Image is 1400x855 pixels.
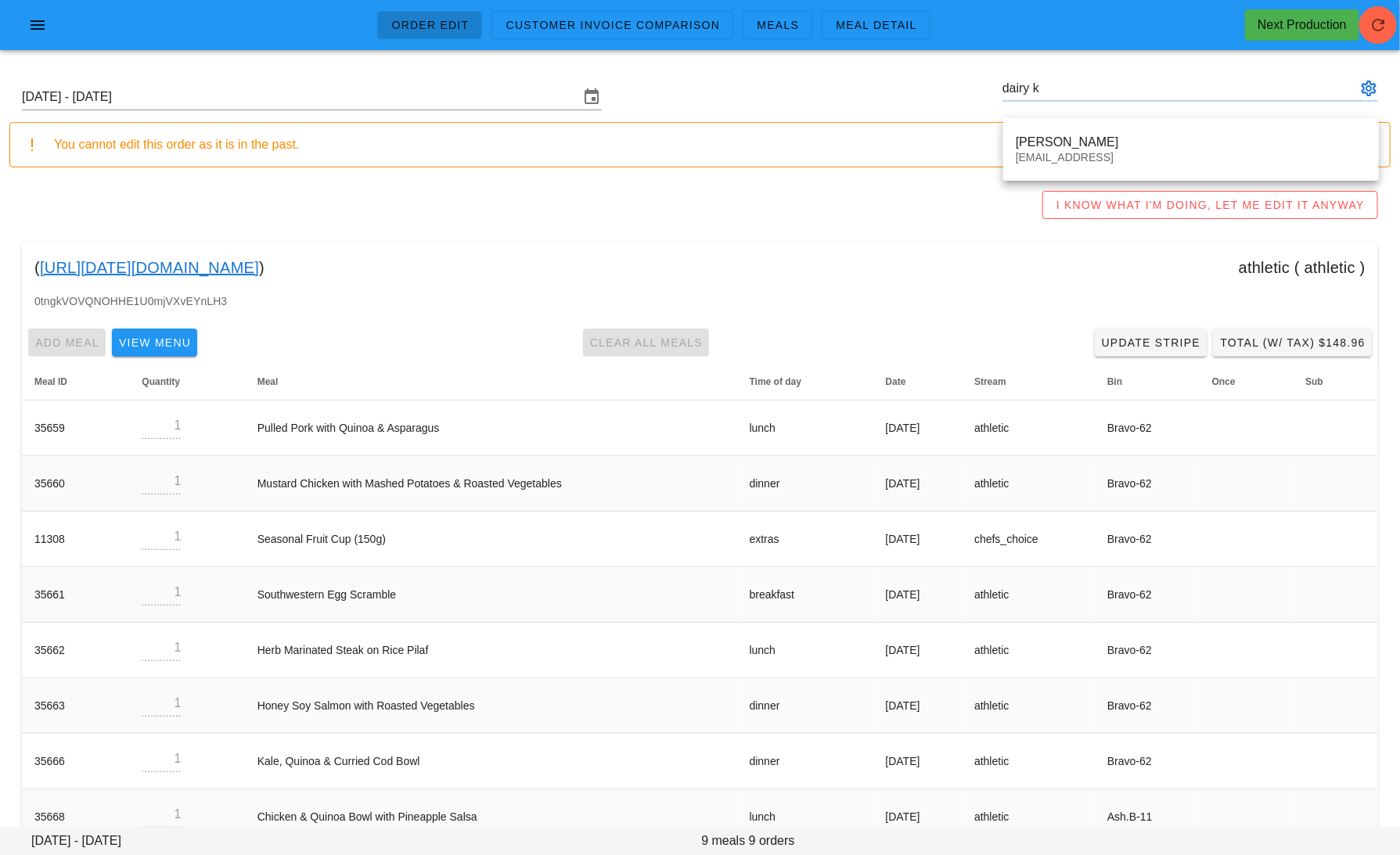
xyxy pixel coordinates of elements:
td: lunch [737,789,873,845]
td: [DATE] [873,734,963,789]
td: Honey Soy Salmon with Roasted Vegetables [245,678,737,734]
td: Chicken & Quinoa Bowl with Pineapple Salsa [245,789,737,845]
th: Time of day: Not sorted. Activate to sort ascending. [737,363,873,401]
td: Kale, Quinoa & Curried Cod Bowl [245,734,737,789]
td: 35666 [22,734,129,789]
span: Meal ID [34,376,67,387]
td: athletic [962,678,1095,734]
span: View Menu [118,336,191,349]
td: [DATE] [873,456,963,512]
th: Meal ID: Not sorted. Activate to sort ascending. [22,363,129,401]
span: Order Edit [390,19,469,31]
td: [DATE] [873,678,963,734]
td: Pulled Pork with Quinoa & Asparagus [245,401,737,456]
td: [DATE] [873,401,963,456]
td: 35661 [22,567,129,623]
td: [DATE] [873,789,963,845]
td: 35660 [22,456,129,512]
td: [DATE] [873,512,963,567]
div: ( ) athletic ( athletic ) [22,242,1378,293]
td: athletic [962,567,1095,623]
span: Stream [974,376,1006,387]
th: Date: Not sorted. Activate to sort ascending. [873,363,963,401]
td: athletic [962,456,1095,512]
a: Meal Detail [822,11,930,39]
td: dinner [737,734,873,789]
span: You cannot edit this order as it is in the past. [54,138,299,151]
td: [DATE] [873,567,963,623]
a: Customer Invoice Comparison [491,11,733,39]
span: Update Stripe [1101,336,1201,349]
td: Bravo-62 [1095,734,1200,789]
div: Next Production [1258,16,1347,34]
span: Customer Invoice Comparison [505,19,720,31]
th: Once: Not sorted. Activate to sort ascending. [1200,363,1294,401]
td: Southwestern Egg Scramble [245,567,737,623]
span: Meal Detail [835,19,916,31]
div: [PERSON_NAME] [1016,135,1366,149]
td: athletic [962,623,1095,678]
span: Bin [1107,376,1122,387]
span: Time of day [750,376,801,387]
th: Meal: Not sorted. Activate to sort ascending. [245,363,737,401]
td: 35663 [22,678,129,734]
span: Once [1212,376,1236,387]
div: [EMAIL_ADDRESS] [1016,151,1366,164]
button: View Menu [112,329,197,357]
a: [URL][DATE][DOMAIN_NAME] [40,255,259,280]
td: dinner [737,678,873,734]
td: athletic [962,734,1095,789]
span: Meal [257,376,279,387]
td: Seasonal Fruit Cup (150g) [245,512,737,567]
td: 11308 [22,512,129,567]
span: Sub [1305,376,1323,387]
td: Ash.B-11 [1095,789,1200,845]
th: Sub: Not sorted. Activate to sort ascending. [1293,363,1378,401]
td: lunch [737,401,873,456]
td: chefs_choice [962,512,1095,567]
td: [DATE] [873,623,963,678]
td: dinner [737,456,873,512]
span: Date [886,376,906,387]
td: Bravo-62 [1095,401,1200,456]
td: Bravo-62 [1095,623,1200,678]
td: 35659 [22,401,129,456]
td: Bravo-62 [1095,567,1200,623]
th: Stream: Not sorted. Activate to sort ascending. [962,363,1095,401]
input: Search by email or name [1002,76,1356,101]
td: 35662 [22,623,129,678]
th: Bin: Not sorted. Activate to sort ascending. [1095,363,1200,401]
span: Total (w/ Tax) $148.96 [1219,336,1366,349]
td: Bravo-62 [1095,512,1200,567]
button: I KNOW WHAT I'M DOING, LET ME EDIT IT ANYWAY [1042,191,1378,219]
a: Order Edit [377,11,482,39]
td: Bravo-62 [1095,678,1200,734]
td: breakfast [737,567,873,623]
td: athletic [962,401,1095,456]
td: Herb Marinated Steak on Rice Pilaf [245,623,737,678]
th: Quantity: Not sorted. Activate to sort ascending. [129,363,244,401]
span: Meals [756,19,799,31]
td: Bravo-62 [1095,456,1200,512]
div: 0tngkVOVQNOHHE1U0mjVXvEYnLH3 [22,293,1378,322]
td: extras [737,512,873,567]
button: appended action [1359,79,1378,98]
span: Quantity [142,376,180,387]
td: athletic [962,789,1095,845]
span: I KNOW WHAT I'M DOING, LET ME EDIT IT ANYWAY [1056,199,1365,211]
td: 35668 [22,789,129,845]
a: Meals [743,11,812,39]
a: Update Stripe [1095,329,1207,357]
button: Total (w/ Tax) $148.96 [1213,329,1372,357]
td: Mustard Chicken with Mashed Potatoes & Roasted Vegetables [245,456,737,512]
td: lunch [737,623,873,678]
